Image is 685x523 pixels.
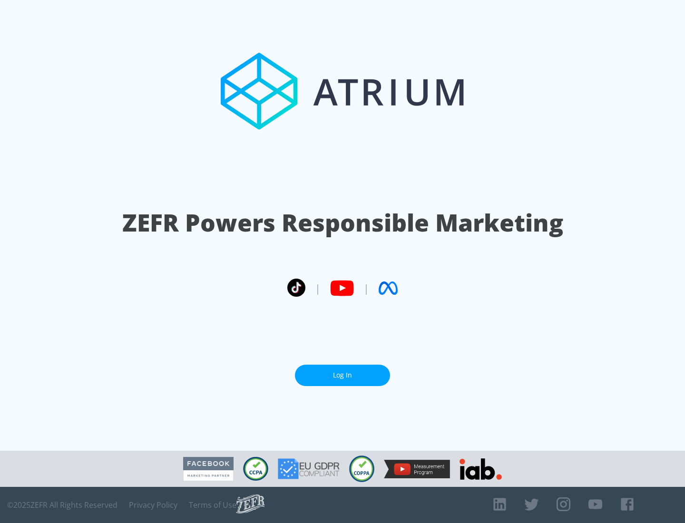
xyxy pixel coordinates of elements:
a: Terms of Use [189,500,236,510]
a: Log In [295,365,390,386]
span: © 2025 ZEFR All Rights Reserved [7,500,117,510]
span: | [315,281,321,295]
img: COPPA Compliant [349,455,374,482]
img: Facebook Marketing Partner [183,457,234,481]
img: CCPA Compliant [243,457,268,481]
img: YouTube Measurement Program [384,460,450,478]
img: GDPR Compliant [278,458,340,479]
a: Privacy Policy [129,500,177,510]
img: IAB [460,458,502,480]
span: | [363,281,369,295]
h1: ZEFR Powers Responsible Marketing [122,206,563,239]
